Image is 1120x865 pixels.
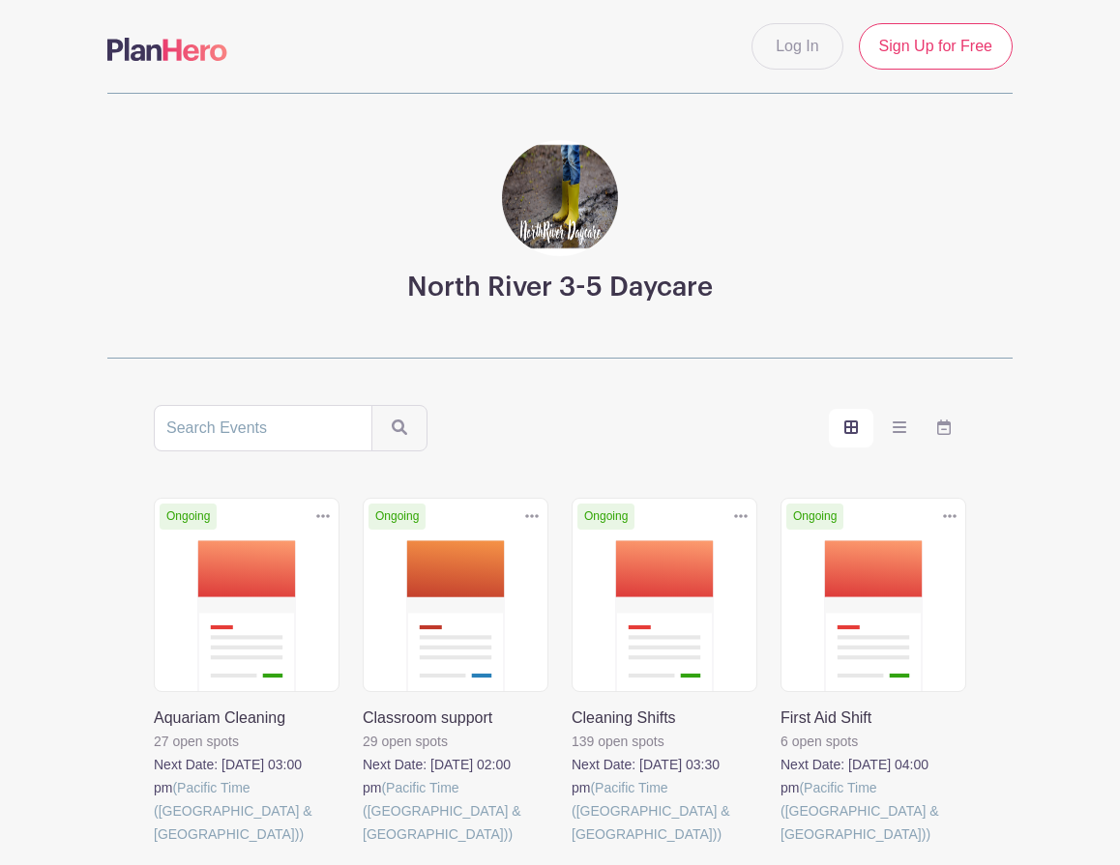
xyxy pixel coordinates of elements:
[502,140,618,256] img: Junior%20Kindergarten%20background%20website.png
[829,409,966,447] div: order and view
[752,23,842,70] a: Log In
[154,405,372,451] input: Search Events
[407,272,713,303] h3: North River 3-5 Daycare
[107,38,227,61] img: logo-507f7623f17ff9eddc593b1ce0a138ce2505c220e1c5a4e2b4648c50719b7d32.svg
[859,23,1013,70] a: Sign Up for Free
